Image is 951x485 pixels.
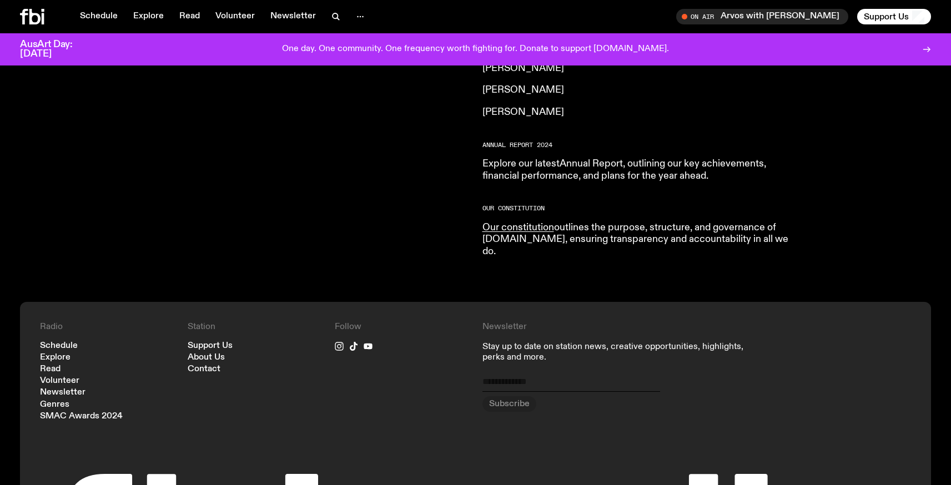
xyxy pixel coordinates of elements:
a: Contact [188,365,220,373]
p: [PERSON_NAME] [482,107,802,119]
a: Read [173,9,207,24]
h4: Follow [335,322,469,332]
p: [PERSON_NAME] [482,84,802,97]
span: Support Us [864,12,909,22]
a: Annual Report [560,159,623,169]
a: SMAC Awards 2024 [40,412,123,421]
h4: Station [188,322,322,332]
a: Explore [127,9,170,24]
a: Newsletter [40,388,85,397]
a: Read [40,365,61,373]
a: Newsletter [264,9,323,24]
a: Our constitution [482,223,554,233]
a: Schedule [40,342,78,350]
p: Stay up to date on station news, creative opportunities, highlights, perks and more. [482,342,764,363]
a: About Us [188,353,225,362]
button: Support Us [857,9,931,24]
a: Volunteer [40,377,79,385]
h2: Annual report 2024 [482,142,802,148]
h4: Radio [40,322,174,332]
h3: AusArt Day: [DATE] [20,40,91,59]
p: [PERSON_NAME] [482,63,802,75]
a: Volunteer [209,9,261,24]
a: Explore [40,353,71,362]
p: Explore our latest , outlining our key achievements, financial performance, and plans for the yea... [482,158,802,182]
button: Subscribe [482,396,536,412]
button: On AirArvos with [PERSON_NAME] [676,9,848,24]
a: Support Us [188,342,233,350]
a: Schedule [73,9,124,24]
h4: Newsletter [482,322,764,332]
p: One day. One community. One frequency worth fighting for. Donate to support [DOMAIN_NAME]. [282,44,669,54]
p: outlines the purpose, structure, and governance of [DOMAIN_NAME], ensuring transparency and accou... [482,222,802,258]
h2: Our Constitution [482,205,802,211]
a: Genres [40,401,69,409]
